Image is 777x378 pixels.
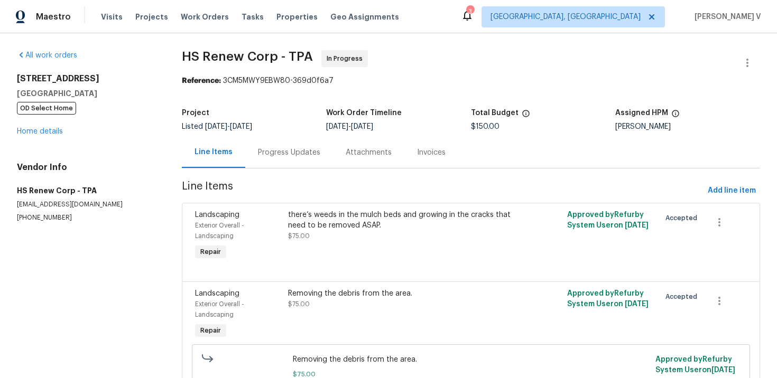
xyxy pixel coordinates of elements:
[195,222,244,239] span: Exterior Overall - Landscaping
[276,12,318,22] span: Properties
[466,6,474,17] div: 3
[182,77,221,84] b: Reference:
[471,123,499,130] span: $150.00
[615,109,668,117] h5: Assigned HPM
[288,288,514,299] div: Removing the debris from the area.
[615,123,760,130] div: [PERSON_NAME]
[326,123,373,130] span: -
[36,12,71,22] span: Maestro
[625,222,649,229] span: [DATE]
[288,301,310,307] span: $75.00
[690,12,761,22] span: [PERSON_NAME] V
[326,123,348,130] span: [DATE]
[471,109,519,117] h5: Total Budget
[17,128,63,135] a: Home details
[182,181,704,201] span: Line Items
[17,73,156,84] h2: [STREET_ADDRESS]
[288,210,514,231] div: there’s weeds in the mulch beds and growing in the cracks that need to be removed ASAP.
[326,109,402,117] h5: Work Order Timeline
[293,354,650,365] span: Removing the debris from the area.
[655,356,735,374] span: Approved by Refurby System User on
[327,53,367,64] span: In Progress
[196,247,225,257] span: Repair
[491,12,641,22] span: [GEOGRAPHIC_DATA], [GEOGRAPHIC_DATA]
[17,102,76,115] span: OD Select Home
[258,147,320,158] div: Progress Updates
[17,162,156,173] h4: Vendor Info
[182,109,209,117] h5: Project
[417,147,446,158] div: Invoices
[242,13,264,21] span: Tasks
[671,109,680,123] span: The hpm assigned to this work order.
[230,123,252,130] span: [DATE]
[101,12,123,22] span: Visits
[346,147,392,158] div: Attachments
[330,12,399,22] span: Geo Assignments
[288,233,310,239] span: $75.00
[195,290,239,297] span: Landscaping
[17,52,77,59] a: All work orders
[17,213,156,222] p: [PHONE_NUMBER]
[181,12,229,22] span: Work Orders
[567,211,649,229] span: Approved by Refurby System User on
[625,300,649,308] span: [DATE]
[711,366,735,374] span: [DATE]
[351,123,373,130] span: [DATE]
[17,200,156,209] p: [EMAIL_ADDRESS][DOMAIN_NAME]
[17,88,156,99] h5: [GEOGRAPHIC_DATA]
[182,75,760,86] div: 3CM5MWY9EBW80-369d0f6a7
[135,12,168,22] span: Projects
[205,123,227,130] span: [DATE]
[665,291,701,302] span: Accepted
[195,211,239,219] span: Landscaping
[704,181,760,201] button: Add line item
[182,123,252,130] span: Listed
[567,290,649,308] span: Approved by Refurby System User on
[205,123,252,130] span: -
[182,50,313,63] span: HS Renew Corp - TPA
[17,185,156,196] h5: HS Renew Corp - TPA
[196,325,225,336] span: Repair
[195,301,244,318] span: Exterior Overall - Landscaping
[522,109,530,123] span: The total cost of line items that have been proposed by Opendoor. This sum includes line items th...
[708,184,756,197] span: Add line item
[195,147,233,157] div: Line Items
[665,213,701,223] span: Accepted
